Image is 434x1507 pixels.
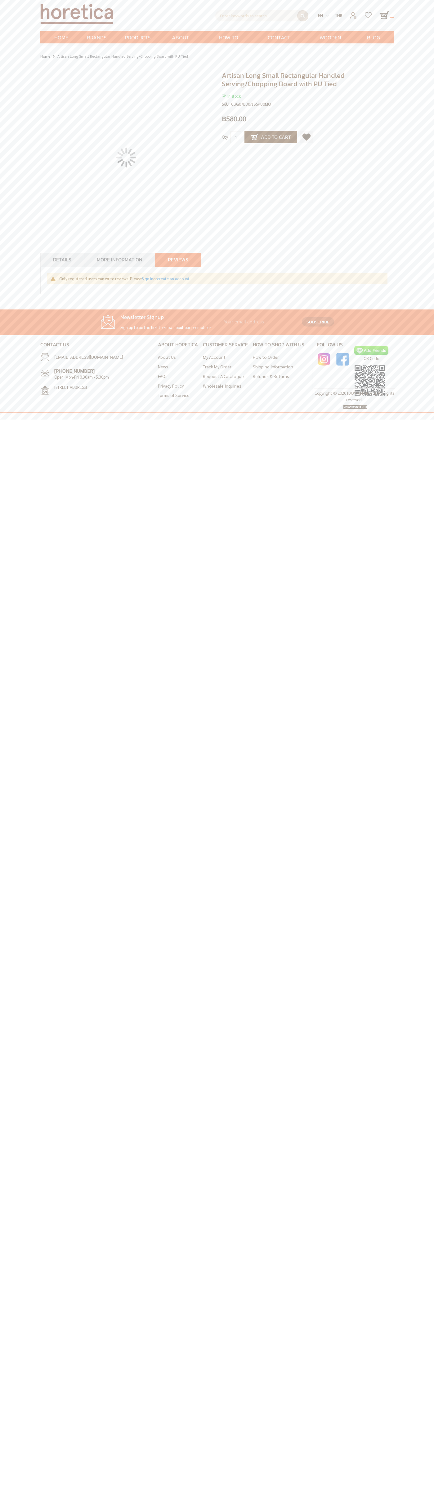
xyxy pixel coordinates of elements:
a: Request A Catalogue [203,373,244,379]
a: create an account [157,276,190,281]
a: Home [45,31,78,43]
a: [EMAIL_ADDRESS][DOMAIN_NAME] [54,355,123,360]
address: Copyright © 2020 [DOMAIN_NAME]. All rights reserved. [314,390,395,403]
span: Wooden Crate [312,31,348,57]
span: About Us [169,31,193,57]
a: How to Order [202,31,255,43]
div: Availability [222,93,394,100]
p: Sign up to be the first to know about our promotions [100,324,221,331]
a: Brands [78,31,116,43]
span: Add to Cart [251,133,291,141]
span: THB [335,13,342,18]
span: Home [54,33,68,42]
button: Search [297,10,308,21]
h4: How to Shop with Us [253,341,304,348]
a: Contact Us [255,31,302,43]
a: News [158,364,168,369]
img: dropdown-icon.svg [326,14,329,17]
a: About Us [160,31,202,43]
a: Terms of Service [158,392,190,398]
a: Home [40,53,50,60]
strong: SKU [222,101,231,108]
span: Qty [222,134,228,140]
h4: Contact Us [40,341,145,348]
a: My Account [203,354,226,360]
button: Subscribe [302,317,334,327]
span: Blog [367,31,380,44]
span: Open: Mon-Fri 8.30am - 5.30pm [54,374,109,380]
a: Details [53,256,71,263]
a: [PHONE_NUMBER] [54,367,95,374]
a: Login [346,10,361,16]
a: Privacy Policy [158,383,184,389]
h4: Follow Us [317,341,394,348]
a: Shipping Information [253,364,293,369]
a: Wholesale Inquiries [203,383,241,389]
a: More Information [97,256,142,263]
div: Only registered users can write reviews. Please or [59,276,381,281]
a: Products [116,31,160,43]
h4: About Horetica [158,341,198,348]
a: How to Order [253,354,279,360]
a: Blog [358,31,389,43]
h4: Customer Service [203,341,248,348]
span: Products [125,31,150,44]
span: Brands [87,31,106,44]
p: QR Code [354,355,388,362]
a: Wooden Crate [303,31,358,43]
span: ฿580.00 [222,115,246,122]
span: en [318,13,323,18]
img: Loading... [116,148,136,167]
a: Wishlist [361,10,376,16]
span: [STREET_ADDRESS] [54,385,138,390]
span: Contact Us [265,31,293,57]
img: Horetica.com [40,4,113,24]
span: How to Order [211,31,246,57]
h4: Newsletter Signup [100,314,221,321]
button: Add to Cart [244,131,297,143]
a: About Us [158,354,176,360]
div: CBG07B30/15SPU0MO [231,101,271,108]
a: Sign in [142,276,153,281]
a: Track My Order [203,364,231,369]
a: Reviews [168,256,188,263]
a: FAQs [158,373,168,379]
li: Artisan Long Small Rectangular Handled Serving/Chopping Board with PU Tied [51,53,188,60]
input: Search entire store here... [215,10,308,21]
a: Add to Wish List [300,131,313,143]
a: Refunds & Returns [253,373,289,379]
span: Subscribe [306,318,329,325]
span: In stock [222,93,241,99]
span: Artisan Long Small Rectangular Handled Serving/Chopping Board with PU Tied [222,70,345,89]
